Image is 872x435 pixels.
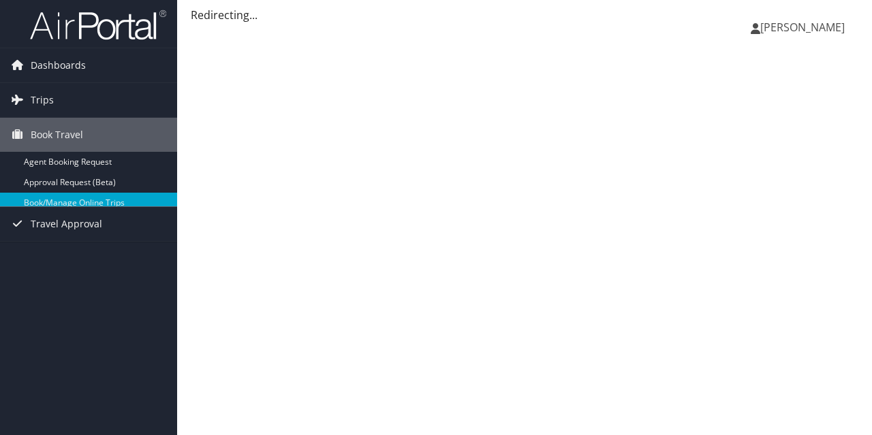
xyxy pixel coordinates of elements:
span: Trips [31,83,54,117]
div: Redirecting... [191,7,858,23]
span: [PERSON_NAME] [760,20,845,35]
span: Dashboards [31,48,86,82]
span: Travel Approval [31,207,102,241]
img: airportal-logo.png [30,9,166,41]
span: Book Travel [31,118,83,152]
a: [PERSON_NAME] [751,7,858,48]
